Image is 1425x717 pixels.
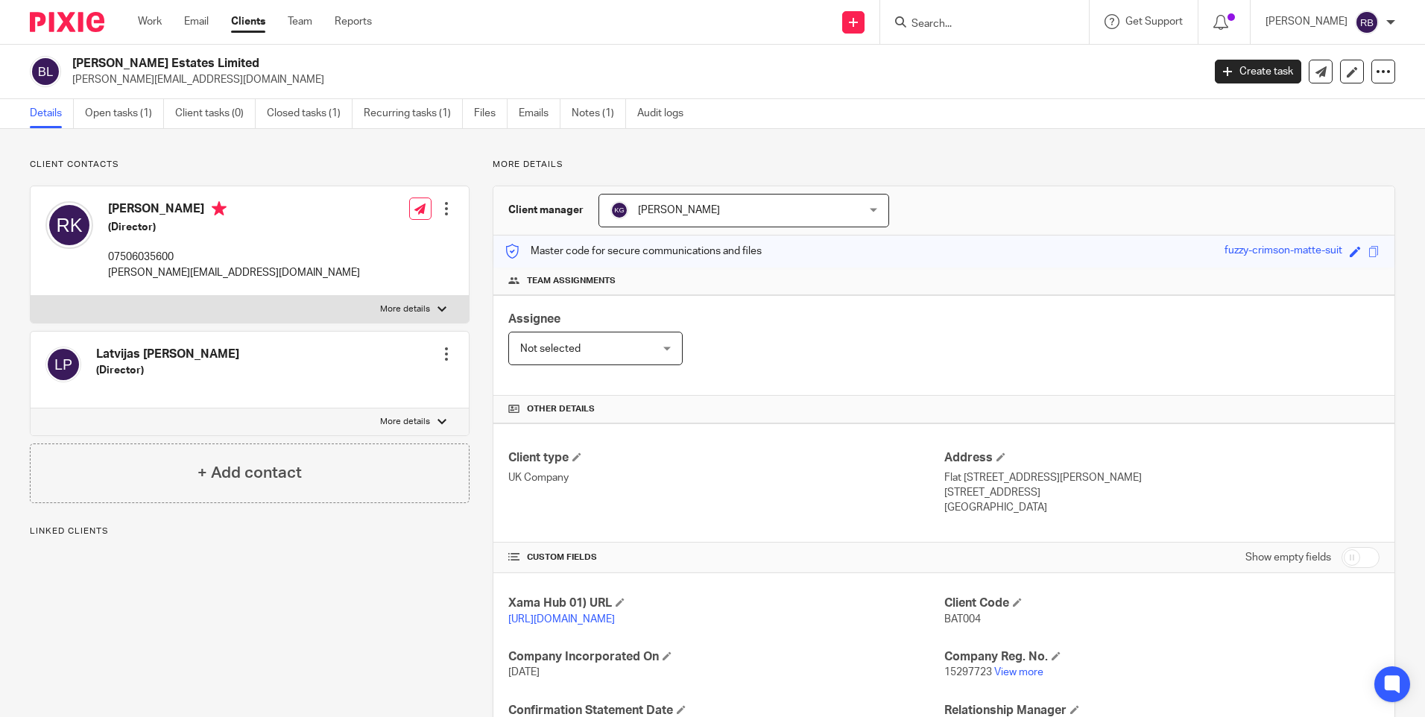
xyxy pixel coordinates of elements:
h4: Company Reg. No. [944,649,1380,665]
p: Linked clients [30,525,470,537]
div: fuzzy-crimson-matte-suit [1225,243,1342,260]
span: BAT004 [944,614,981,625]
h4: CUSTOM FIELDS [508,552,944,563]
img: svg%3E [610,201,628,219]
h4: Client type [508,450,944,466]
a: Audit logs [637,99,695,128]
span: Not selected [520,344,581,354]
h4: + Add contact [198,461,302,484]
a: Create task [1215,60,1301,83]
h3: Client manager [508,203,584,218]
p: More details [493,159,1395,171]
span: [PERSON_NAME] [638,205,720,215]
p: More details [380,303,430,315]
a: Details [30,99,74,128]
input: Search [910,18,1044,31]
p: UK Company [508,470,944,485]
span: 15297723 [944,667,992,677]
a: Email [184,14,209,29]
img: svg%3E [45,347,81,382]
span: Get Support [1125,16,1183,27]
h4: Address [944,450,1380,466]
p: [STREET_ADDRESS] [944,485,1380,500]
h4: [PERSON_NAME] [108,201,360,220]
h4: Company Incorporated On [508,649,944,665]
p: Master code for secure communications and files [505,244,762,259]
span: Other details [527,403,595,415]
a: Files [474,99,508,128]
img: svg%3E [45,201,93,249]
a: Client tasks (0) [175,99,256,128]
a: Open tasks (1) [85,99,164,128]
a: [URL][DOMAIN_NAME] [508,614,615,625]
h5: (Director) [96,363,239,378]
p: Client contacts [30,159,470,171]
a: Reports [335,14,372,29]
a: Work [138,14,162,29]
p: [PERSON_NAME] [1266,14,1347,29]
h4: Latvijas [PERSON_NAME] [96,347,239,362]
img: Pixie [30,12,104,32]
p: Flat [STREET_ADDRESS][PERSON_NAME] [944,470,1380,485]
a: Clients [231,14,265,29]
a: Emails [519,99,560,128]
p: [GEOGRAPHIC_DATA] [944,500,1380,515]
p: More details [380,416,430,428]
p: [PERSON_NAME][EMAIL_ADDRESS][DOMAIN_NAME] [108,265,360,280]
a: Notes (1) [572,99,626,128]
h4: Client Code [944,596,1380,611]
h4: Xama Hub 01) URL [508,596,944,611]
h2: [PERSON_NAME] Estates Limited [72,56,968,72]
a: Recurring tasks (1) [364,99,463,128]
span: [DATE] [508,667,540,677]
p: [PERSON_NAME][EMAIL_ADDRESS][DOMAIN_NAME] [72,72,1192,87]
a: View more [994,667,1043,677]
label: Show empty fields [1245,550,1331,565]
img: svg%3E [1355,10,1379,34]
a: Team [288,14,312,29]
h5: (Director) [108,220,360,235]
i: Primary [212,201,227,216]
a: Closed tasks (1) [267,99,353,128]
span: Team assignments [527,275,616,287]
img: svg%3E [30,56,61,87]
span: Assignee [508,313,560,325]
p: 07506035600 [108,250,360,265]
